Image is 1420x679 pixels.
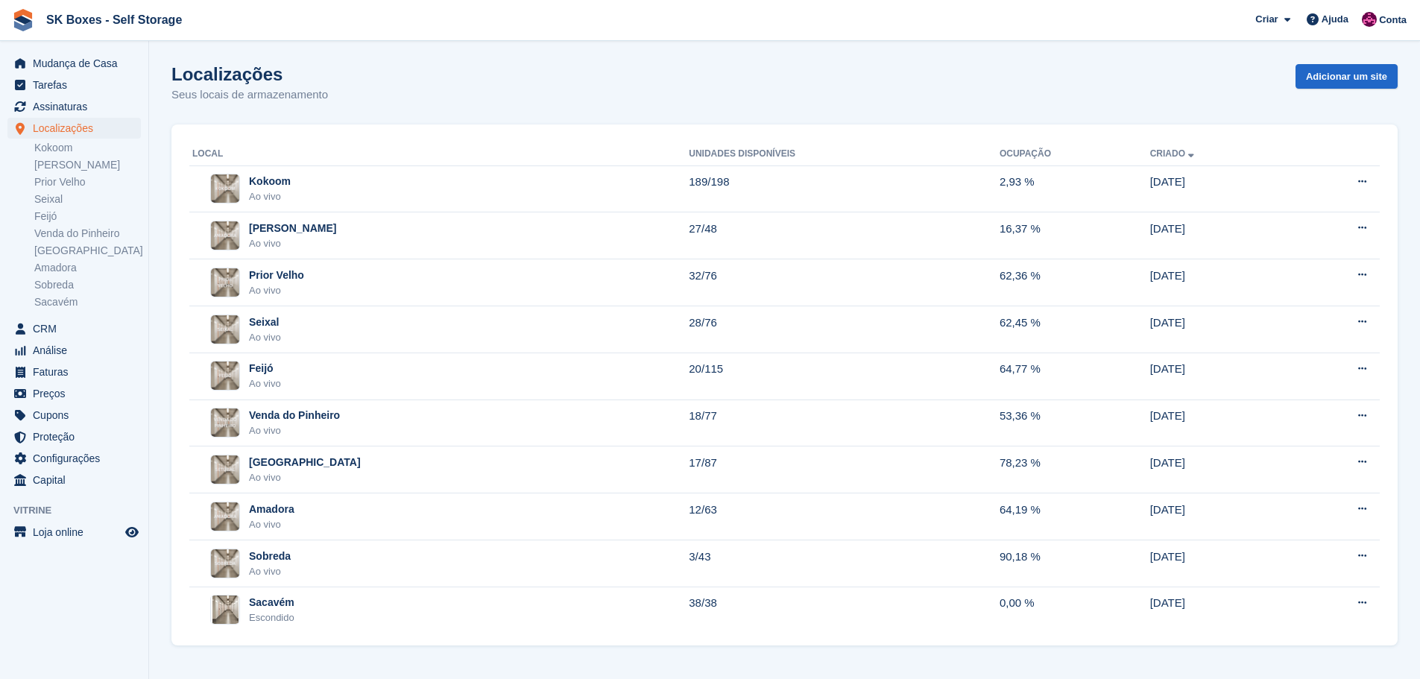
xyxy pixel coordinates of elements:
a: menu [7,522,141,543]
div: Seixal [249,315,281,330]
td: 28/76 [689,306,1000,353]
div: Ao vivo [249,470,361,485]
a: menu [7,405,141,426]
a: menu [7,75,141,95]
span: Proteção [33,426,122,447]
div: Escondido [249,610,294,625]
img: Imagem do site Sobreda [211,549,239,578]
a: menu [7,318,141,339]
td: 53,36 % [1000,399,1150,446]
img: Imagem do site Setúbal [211,455,239,484]
a: menu [7,361,141,382]
div: [PERSON_NAME] [249,221,336,236]
span: Ajuda [1322,12,1348,27]
span: Criar [1255,12,1278,27]
td: 78,23 % [1000,446,1150,493]
img: Imagem do site Amadora [211,502,239,531]
a: Sobreda [34,278,141,292]
td: 20/115 [689,353,1000,399]
td: 2,93 % [1000,165,1150,212]
span: Conta [1379,13,1407,28]
div: Prior Velho [249,268,304,283]
td: [DATE] [1150,306,1288,353]
span: Assinaturas [33,96,122,117]
a: menu [7,96,141,117]
div: Kokoom [249,174,291,189]
img: Imagem do site Amadora II [211,221,239,250]
div: Ao vivo [249,423,340,438]
a: Criado [1150,148,1197,159]
h1: Localizações [171,64,328,84]
div: Ao vivo [249,517,294,532]
div: [GEOGRAPHIC_DATA] [249,455,361,470]
span: Faturas [33,361,122,382]
td: 3/43 [689,540,1000,587]
div: Feijó [249,361,281,376]
span: Mudança de Casa [33,53,122,74]
div: Venda do Pinheiro [249,408,340,423]
a: SK Boxes - Self Storage [40,7,188,32]
span: Loja online [33,522,122,543]
a: menu [7,340,141,361]
td: [DATE] [1150,587,1288,633]
div: Ao vivo [249,283,304,298]
a: menu [7,383,141,404]
a: Seixal [34,192,141,206]
img: Imagem do site Sacavém [212,595,239,625]
img: Imagem do site Venda do Pinheiro [211,408,239,437]
td: 17/87 [689,446,1000,493]
td: 38/38 [689,587,1000,633]
span: Tarefas [33,75,122,95]
img: Imagem do site Feijó [211,361,239,390]
a: Adicionar um site [1296,64,1398,89]
a: menu [7,426,141,447]
td: 62,45 % [1000,306,1150,353]
a: menu [7,53,141,74]
td: 27/48 [689,212,1000,259]
img: Imagem do site Prior Velho [211,268,239,297]
p: Seus locais de armazenamento [171,86,328,104]
td: 18/77 [689,399,1000,446]
td: 0,00 % [1000,587,1150,633]
a: Prior Velho [34,175,141,189]
a: [GEOGRAPHIC_DATA] [34,244,141,258]
th: Unidades disponíveis [689,142,1000,166]
span: CRM [33,318,122,339]
span: Capital [33,470,122,490]
td: 64,77 % [1000,353,1150,399]
a: Kokoom [34,141,141,155]
td: 64,19 % [1000,493,1150,540]
td: [DATE] [1150,353,1288,399]
a: Amadora [34,261,141,275]
div: Sacavém [249,595,294,610]
img: Imagem do site Kokoom [211,174,239,203]
span: Vitrine [13,503,148,518]
img: Joana Alegria [1362,12,1377,27]
td: [DATE] [1150,493,1288,540]
a: Feijó [34,209,141,224]
span: Localizações [33,118,122,139]
div: Ao vivo [249,564,291,579]
span: Preços [33,383,122,404]
a: menu [7,470,141,490]
td: 12/63 [689,493,1000,540]
a: menu [7,448,141,469]
td: [DATE] [1150,165,1288,212]
td: [DATE] [1150,540,1288,587]
td: [DATE] [1150,399,1288,446]
td: [DATE] [1150,446,1288,493]
a: menu [7,118,141,139]
div: Ao vivo [249,330,281,345]
span: Análise [33,340,122,361]
div: Ao vivo [249,376,281,391]
div: Ao vivo [249,189,291,204]
a: [PERSON_NAME] [34,158,141,172]
td: [DATE] [1150,259,1288,306]
img: Imagem do site Seixal [211,315,239,344]
a: Venda do Pinheiro [34,227,141,241]
a: Sacavém [34,295,141,309]
td: [DATE] [1150,212,1288,259]
td: 32/76 [689,259,1000,306]
div: Sobreda [249,549,291,564]
div: Amadora [249,502,294,517]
